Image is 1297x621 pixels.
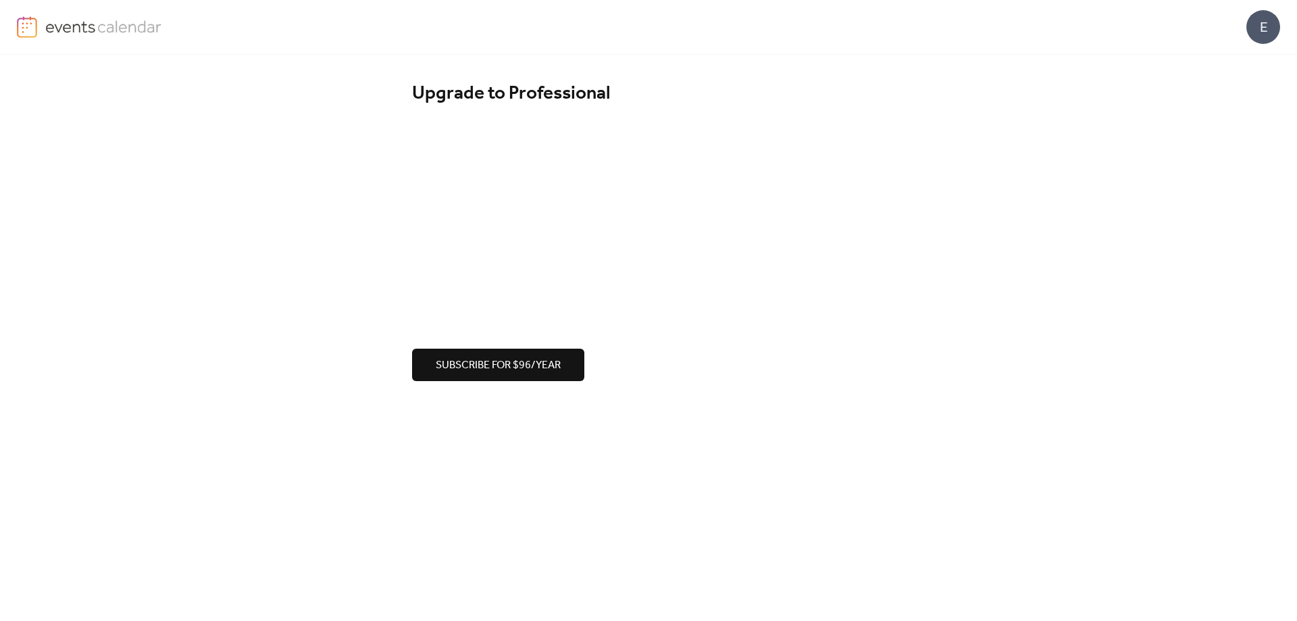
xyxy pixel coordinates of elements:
[45,16,162,36] img: logo-type
[412,82,885,105] div: Upgrade to Professional
[17,16,37,38] img: logo
[409,123,888,331] iframe: Secure payment input frame
[412,349,584,381] button: Subscribe for $96/year
[436,357,561,374] span: Subscribe for $96/year
[1246,10,1280,44] div: E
